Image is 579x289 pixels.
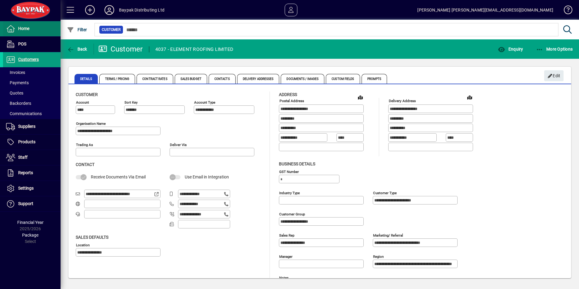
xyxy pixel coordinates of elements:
[18,186,34,191] span: Settings
[373,233,403,237] mat-label: Marketing/ Referral
[100,5,119,15] button: Profile
[534,44,574,55] button: More Options
[6,80,29,85] span: Payments
[237,74,280,84] span: Delivery Addresses
[498,47,523,51] span: Enquiry
[91,174,146,179] span: Receive Documents Via Email
[67,27,87,32] span: Filter
[3,165,61,181] a: Reports
[18,201,33,206] span: Support
[6,101,31,106] span: Backorders
[76,243,90,247] mat-label: Location
[65,24,89,35] button: Filter
[3,181,61,196] a: Settings
[80,5,100,15] button: Add
[137,74,173,84] span: Contract Rates
[18,155,28,160] span: Staff
[119,5,164,15] div: Baypak Distributing Ltd
[496,44,524,55] button: Enquiry
[281,74,324,84] span: Documents / Images
[3,88,61,98] a: Quotes
[65,44,89,55] button: Back
[3,21,61,36] a: Home
[6,70,25,75] span: Invoices
[61,44,94,55] app-page-header-button: Back
[279,161,315,166] span: Business details
[3,78,61,88] a: Payments
[18,170,33,175] span: Reports
[175,74,207,84] span: Sales Budget
[279,254,293,258] mat-label: Manager
[124,100,137,105] mat-label: Sort key
[373,254,384,258] mat-label: Region
[356,92,365,102] a: View on map
[170,143,187,147] mat-label: Deliver via
[417,5,553,15] div: [PERSON_NAME] [PERSON_NAME][EMAIL_ADDRESS][DOMAIN_NAME]
[185,174,229,179] span: Use Email in Integration
[76,162,94,167] span: Contact
[3,196,61,211] a: Support
[102,27,121,33] span: Customer
[3,67,61,78] a: Invoices
[18,42,26,46] span: POS
[465,92,475,102] a: View on map
[18,26,29,31] span: Home
[544,70,564,81] button: Edit
[3,119,61,134] a: Suppliers
[279,169,299,174] mat-label: GST Number
[76,143,93,147] mat-label: Trading as
[373,191,397,195] mat-label: Customer type
[18,124,35,129] span: Suppliers
[548,71,561,81] span: Edit
[536,47,573,51] span: More Options
[326,74,360,84] span: Custom Fields
[67,47,87,51] span: Back
[3,135,61,150] a: Products
[209,74,236,84] span: Contacts
[6,111,42,116] span: Communications
[76,235,108,240] span: Sales defaults
[155,45,233,54] div: 4037 - ELEMENT ROOFING LIMITED
[279,233,294,237] mat-label: Sales rep
[194,100,215,105] mat-label: Account Type
[6,91,23,95] span: Quotes
[3,150,61,165] a: Staff
[74,74,98,84] span: Details
[18,57,39,62] span: Customers
[279,191,300,195] mat-label: Industry type
[17,220,44,225] span: Financial Year
[18,139,35,144] span: Products
[76,121,106,126] mat-label: Organisation name
[98,44,143,54] div: Customer
[362,74,387,84] span: Prompts
[99,74,135,84] span: Terms / Pricing
[76,92,98,97] span: Customer
[279,92,297,97] span: Address
[279,212,305,216] mat-label: Customer group
[22,233,38,238] span: Package
[3,37,61,52] a: POS
[279,275,289,280] mat-label: Notes
[3,108,61,119] a: Communications
[3,98,61,108] a: Backorders
[76,100,89,105] mat-label: Account
[559,1,571,21] a: Knowledge Base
